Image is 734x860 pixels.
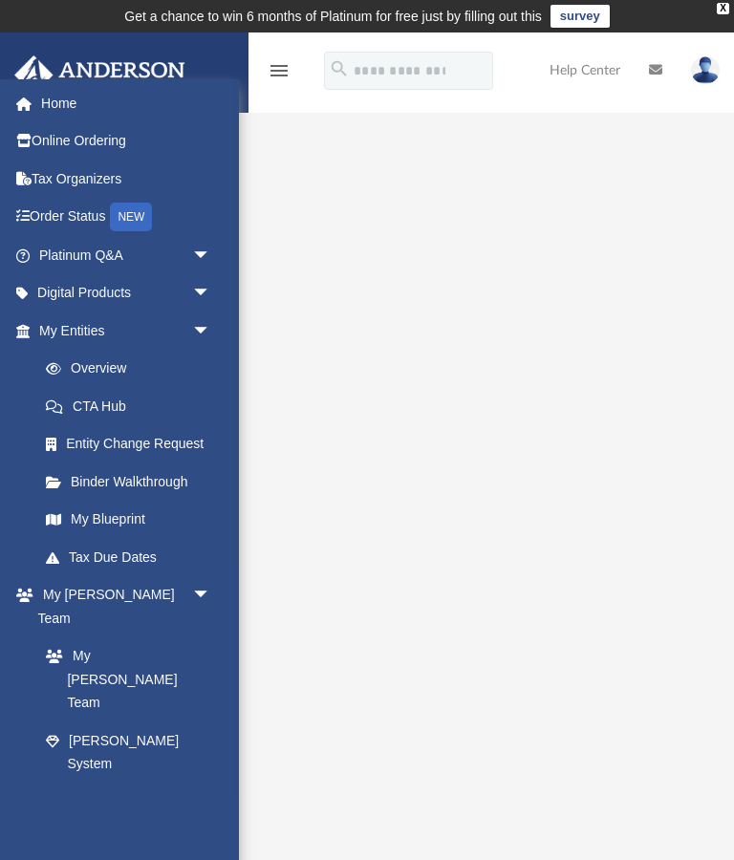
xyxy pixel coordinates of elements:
[27,637,220,722] a: My [PERSON_NAME] Team
[13,160,239,198] a: Tax Organizers
[27,425,239,463] a: Entity Change Request
[13,198,239,237] a: Order StatusNEW
[191,312,229,351] span: arrow_drop_down
[27,501,229,539] a: My Blueprint
[27,783,229,821] a: Client Referrals
[691,56,720,84] img: User Pic
[27,462,239,501] a: Binder Walkthrough
[27,538,239,576] a: Tax Due Dates
[268,69,291,82] a: menu
[535,32,635,108] a: Help Center
[110,203,152,231] div: NEW
[329,58,350,79] i: search
[13,576,229,637] a: My [PERSON_NAME] Teamarrow_drop_down
[13,122,239,161] a: Online Ordering
[191,236,229,275] span: arrow_drop_down
[13,312,239,350] a: My Entitiesarrow_drop_down
[13,236,239,274] a: Platinum Q&Aarrow_drop_down
[191,274,229,313] span: arrow_drop_down
[13,274,239,312] a: Digital Productsarrow_drop_down
[27,721,229,783] a: [PERSON_NAME] System
[550,5,610,28] a: survey
[717,3,729,14] div: close
[27,350,239,388] a: Overview
[13,84,239,122] a: Home
[9,55,191,95] img: Anderson Advisors Platinum Portal
[191,576,229,615] span: arrow_drop_down
[27,387,239,425] a: CTA Hub
[124,5,542,28] div: Get a chance to win 6 months of Platinum for free just by filling out this
[268,59,291,82] i: menu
